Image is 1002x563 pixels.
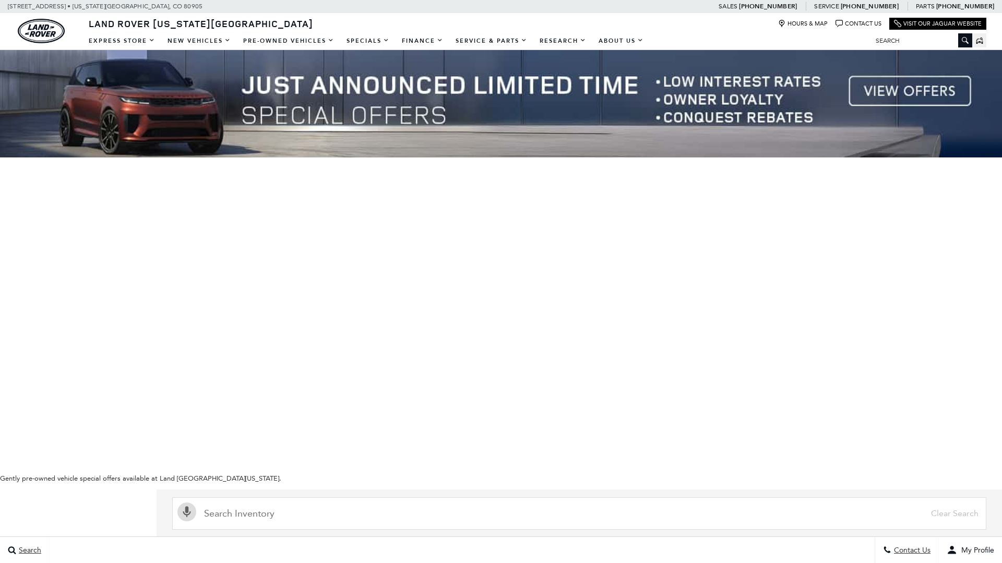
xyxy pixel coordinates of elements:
[161,32,237,50] a: New Vehicles
[172,497,986,530] input: Search Inventory
[340,32,396,50] a: Specials
[894,20,982,28] a: Visit Our Jaguar Website
[841,2,899,10] a: [PHONE_NUMBER]
[18,19,65,43] img: Land Rover
[82,32,161,50] a: EXPRESS STORE
[891,546,931,555] span: Contact Us
[836,20,881,28] a: Contact Us
[82,32,650,50] nav: Main Navigation
[18,19,65,43] a: land-rover
[868,34,972,47] input: Search
[814,3,839,10] span: Service
[719,3,737,10] span: Sales
[82,17,319,30] a: Land Rover [US_STATE][GEOGRAPHIC_DATA]
[592,32,650,50] a: About Us
[177,503,196,521] svg: Click to toggle on voice search
[916,3,935,10] span: Parts
[449,32,533,50] a: Service & Parts
[16,546,41,555] span: Search
[237,32,340,50] a: Pre-Owned Vehicles
[739,2,797,10] a: [PHONE_NUMBER]
[533,32,592,50] a: Research
[939,537,1002,563] button: user-profile-menu
[957,546,994,555] span: My Profile
[936,2,994,10] a: [PHONE_NUMBER]
[89,17,313,30] span: Land Rover [US_STATE][GEOGRAPHIC_DATA]
[778,20,828,28] a: Hours & Map
[396,32,449,50] a: Finance
[8,3,202,10] a: [STREET_ADDRESS] • [US_STATE][GEOGRAPHIC_DATA], CO 80905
